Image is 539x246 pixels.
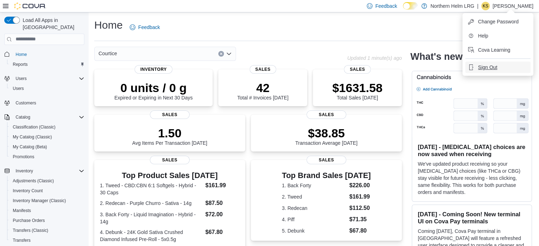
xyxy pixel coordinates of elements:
[7,84,87,93] button: Users
[1,112,87,122] button: Catalog
[10,226,51,235] a: Transfers (Classic)
[10,236,33,245] a: Transfers
[114,81,193,101] div: Expired or Expiring in Next 30 Days
[10,84,84,93] span: Users
[100,200,202,207] dt: 2. Redecan - Purple Churro - Sativa - 14g
[10,226,84,235] span: Transfers (Classic)
[7,176,87,186] button: Adjustments (Classic)
[16,168,33,174] span: Inventory
[307,110,346,119] span: Sales
[10,123,84,131] span: Classification (Classic)
[16,76,27,81] span: Users
[10,196,69,205] a: Inventory Manager (Classic)
[307,156,346,164] span: Sales
[100,211,202,225] dt: 3. Back Forty - Liquid Imagination - Hybrid - 14g
[10,177,84,185] span: Adjustments (Classic)
[282,216,347,223] dt: 4. Piff
[14,2,46,10] img: Cova
[10,60,84,69] span: Reports
[150,156,190,164] span: Sales
[349,227,371,235] dd: $67.80
[150,110,190,119] span: Sales
[13,198,66,204] span: Inventory Manager (Classic)
[10,153,37,161] a: Promotions
[205,228,239,236] dd: $67.80
[375,2,397,10] span: Feedback
[1,74,87,84] button: Users
[13,228,48,233] span: Transfers (Classic)
[13,188,43,194] span: Inventory Count
[478,18,518,25] span: Change Password
[7,235,87,245] button: Transfers
[13,74,29,83] button: Users
[295,126,358,140] p: $38.85
[100,182,202,196] dt: 1. Tweed - CBD:CBN 6:1 Softgels - Hybrid - 30 Caps
[349,193,371,201] dd: $161.99
[13,99,39,107] a: Customers
[10,216,48,225] a: Purchase Orders
[347,55,402,61] p: Updated 1 minute(s) ago
[16,114,30,120] span: Catalog
[282,171,371,180] h3: Top Brand Sales [DATE]
[418,160,526,196] p: We've updated product receiving so your [MEDICAL_DATA] choices (like THCa or CBG) stay visible fo...
[13,124,56,130] span: Classification (Classic)
[481,2,490,10] div: Katrina Sirota
[205,181,239,190] dd: $161.99
[295,126,358,146] div: Transaction Average [DATE]
[7,59,87,69] button: Reports
[226,51,232,57] button: Open list of options
[13,50,84,59] span: Home
[138,24,160,31] span: Feedback
[465,30,530,41] button: Help
[10,236,84,245] span: Transfers
[10,187,46,195] a: Inventory Count
[10,60,30,69] a: Reports
[205,210,239,219] dd: $72.00
[403,2,418,10] input: Dark Mode
[10,133,84,141] span: My Catalog (Classic)
[10,123,58,131] a: Classification (Classic)
[478,64,497,71] span: Sign Out
[7,186,87,196] button: Inventory Count
[16,52,27,57] span: Home
[16,100,36,106] span: Customers
[332,81,383,101] div: Total Sales [DATE]
[465,16,530,27] button: Change Password
[431,2,475,10] p: Northern Helm LRG
[13,62,28,67] span: Reports
[10,216,84,225] span: Purchase Orders
[10,177,57,185] a: Adjustments (Classic)
[13,74,84,83] span: Users
[465,44,530,56] button: Cova Learning
[1,166,87,176] button: Inventory
[10,187,84,195] span: Inventory Count
[282,193,347,200] dt: 2. Tweed
[94,18,123,32] h1: Home
[13,113,84,121] span: Catalog
[7,152,87,162] button: Promotions
[13,238,30,243] span: Transfers
[205,199,239,207] dd: $87.50
[477,2,478,10] p: |
[282,182,347,189] dt: 1. Back Forty
[7,206,87,216] button: Manifests
[10,133,55,141] a: My Catalog (Classic)
[13,50,30,59] a: Home
[478,32,488,39] span: Help
[13,98,84,107] span: Customers
[465,62,530,73] button: Sign Out
[13,154,34,160] span: Promotions
[10,143,50,151] a: My Catalog (Beta)
[1,49,87,59] button: Home
[7,225,87,235] button: Transfers (Classic)
[349,204,371,212] dd: $112.50
[10,206,84,215] span: Manifests
[218,51,224,57] button: Clear input
[10,84,27,93] a: Users
[282,205,347,212] dt: 3. Redecan
[135,65,173,74] span: Inventory
[483,2,488,10] span: KS
[13,218,45,223] span: Purchase Orders
[344,65,371,74] span: Sales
